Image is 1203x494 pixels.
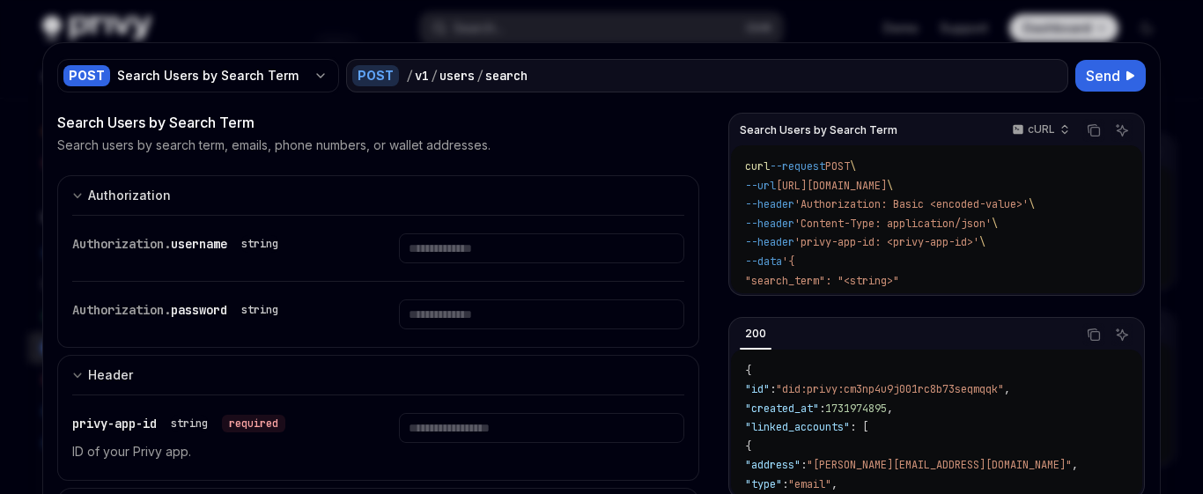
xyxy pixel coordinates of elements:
span: 'Content-Type: application/json' [794,217,992,231]
button: cURL [1002,115,1077,145]
div: required [222,415,285,432]
span: Search Users by Search Term [740,123,897,137]
div: Authorization.username [72,233,285,254]
span: Authorization. [72,302,171,318]
span: Authorization. [72,236,171,252]
span: "[PERSON_NAME][EMAIL_ADDRESS][DOMAIN_NAME]" [807,458,1072,472]
span: password [171,302,227,318]
span: : [801,458,807,472]
button: POSTSearch Users by Search Term [57,57,339,94]
button: Copy the contents from the code block [1082,119,1105,142]
button: Send [1075,60,1146,92]
span: \ [850,159,856,173]
span: \ [1029,197,1035,211]
span: '{ [782,254,794,269]
span: username [171,236,227,252]
span: { [745,439,751,453]
span: , [1072,458,1078,472]
span: , [1004,382,1010,396]
span: Send [1086,65,1120,86]
div: Header [88,365,133,386]
span: : [ [850,420,868,434]
span: , [887,402,893,416]
div: v1 [415,67,429,85]
span: : [782,477,788,491]
span: "search_term": "<string>" [745,274,899,288]
p: cURL [1028,122,1055,136]
div: POST [352,65,399,86]
span: 'Authorization: Basic <encoded-value>' [794,197,1029,211]
span: { [745,364,751,378]
span: : [770,382,776,396]
span: \ [887,179,893,193]
span: --url [745,179,776,193]
span: 1731974895 [825,402,887,416]
input: Enter password [399,299,683,329]
div: search [485,67,528,85]
span: --header [745,197,794,211]
div: Authorization.password [72,299,285,321]
p: Search users by search term, emails, phone numbers, or wallet addresses. [57,136,491,154]
div: POST [63,65,110,86]
span: "type" [745,477,782,491]
span: , [831,477,838,491]
div: / [476,67,483,85]
div: 200 [740,323,771,344]
button: Expand input section [57,175,699,215]
div: users [439,67,475,85]
div: privy-app-id [72,413,285,434]
input: Enter username [399,233,683,263]
span: "id" [745,382,770,396]
span: --data [745,254,782,269]
span: --header [745,235,794,249]
span: "created_at" [745,402,819,416]
input: Enter privy-app-id [399,413,683,443]
div: Search Users by Search Term [117,67,306,85]
span: 'privy-app-id: <privy-app-id>' [794,235,979,249]
div: / [406,67,413,85]
span: "email" [788,477,831,491]
button: Ask AI [1111,323,1133,346]
div: Authorization [88,185,171,206]
span: \ [979,235,985,249]
span: --request [770,159,825,173]
button: Ask AI [1111,119,1133,142]
span: [URL][DOMAIN_NAME] [776,179,887,193]
div: Search Users by Search Term [57,112,699,133]
div: / [431,67,438,85]
span: }' [745,292,757,306]
span: "address" [745,458,801,472]
span: --header [745,217,794,231]
p: ID of your Privy app. [72,441,357,462]
span: "did:privy:cm3np4u9j001rc8b73seqmqqk" [776,382,1004,396]
button: Expand input section [57,355,699,394]
span: privy-app-id [72,416,157,431]
span: POST [825,159,850,173]
button: Copy the contents from the code block [1082,323,1105,346]
span: curl [745,159,770,173]
span: \ [992,217,998,231]
span: : [819,402,825,416]
span: "linked_accounts" [745,420,850,434]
